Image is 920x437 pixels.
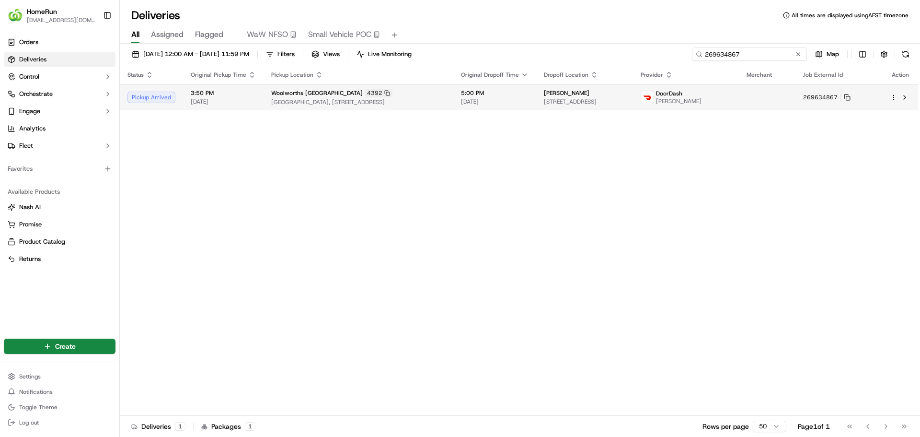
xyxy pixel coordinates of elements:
a: Promise [8,220,112,229]
span: Deliveries [19,55,46,64]
button: Product Catalog [4,234,115,249]
button: Orchestrate [4,86,115,102]
button: HomeRunHomeRun[EMAIL_ADDRESS][DOMAIN_NAME] [4,4,99,27]
a: Deliveries [4,52,115,67]
a: Orders [4,35,115,50]
button: Start new chat [163,94,174,106]
span: Status [127,71,144,79]
button: Control [4,69,115,84]
span: Engage [19,107,40,116]
span: 5:00 PM [461,89,529,97]
span: [STREET_ADDRESS] [544,98,625,106]
span: Returns [19,255,41,263]
span: Small Vehicle POC [308,29,371,40]
span: Merchant [747,71,772,79]
button: Nash AI [4,200,115,215]
a: Product Catalog [8,237,112,246]
img: HomeRun [8,8,23,23]
div: Favorites [4,161,115,177]
button: Toggle Theme [4,401,115,414]
p: Welcome 👋 [10,38,174,54]
span: Settings [19,373,41,380]
span: Filters [277,50,295,59]
span: Notifications [19,388,53,396]
a: 💻API Documentation [77,135,158,153]
span: Job External Id [803,71,843,79]
div: 1 [245,422,255,431]
div: 📗 [10,140,17,148]
span: [PERSON_NAME] [656,97,701,105]
div: 1 [175,422,185,431]
button: Create [4,339,115,354]
div: Page 1 of 1 [798,422,830,431]
span: Product Catalog [19,237,65,246]
span: Promise [19,220,42,229]
span: Orchestrate [19,90,53,98]
span: Nash AI [19,203,41,212]
span: Fleet [19,142,33,150]
span: DoorDash [656,90,682,97]
span: [GEOGRAPHIC_DATA], [STREET_ADDRESS] [271,98,446,106]
span: All times are displayed using AEST timezone [792,12,908,19]
h1: Deliveries [131,8,180,23]
button: HomeRun [27,7,57,16]
button: Log out [4,416,115,429]
span: WaW NFSO [247,29,288,40]
a: Nash AI [8,203,112,212]
span: Original Dropoff Time [461,71,519,79]
span: All [131,29,139,40]
span: API Documentation [91,139,154,149]
span: [DATE] [461,98,529,106]
span: Woolworths [GEOGRAPHIC_DATA] [271,89,363,97]
button: Views [307,47,344,61]
a: Analytics [4,121,115,136]
span: Flagged [195,29,223,40]
img: Nash [10,10,29,29]
button: Promise [4,217,115,232]
span: Dropoff Location [544,71,588,79]
span: Map [827,50,839,59]
span: Pylon [95,163,116,170]
button: Filters [262,47,299,61]
span: Live Monitoring [368,50,412,59]
span: Assigned [151,29,184,40]
div: 💻 [81,140,89,148]
span: Original Pickup Time [191,71,246,79]
div: Packages [201,422,255,431]
span: [DATE] 12:00 AM - [DATE] 11:59 PM [143,50,249,59]
img: doordash_logo_v2.png [641,91,654,104]
button: Notifications [4,385,115,399]
span: Create [55,342,76,351]
button: 269634867 [803,94,851,101]
button: Settings [4,370,115,383]
span: [DATE] [191,98,256,106]
span: Toggle Theme [19,403,57,411]
button: Live Monitoring [352,47,416,61]
button: Engage [4,104,115,119]
button: Returns [4,251,115,267]
span: 3:50 PM [191,89,256,97]
span: Control [19,72,39,81]
div: Action [890,71,910,79]
div: Deliveries [131,422,185,431]
img: 1736555255976-a54dd68f-1ca7-489b-9aae-adbdc363a1c4 [10,92,27,109]
span: Knowledge Base [19,139,73,149]
button: Fleet [4,138,115,154]
span: Provider [641,71,663,79]
span: Views [323,50,340,59]
span: Pickup Location [271,71,313,79]
button: [EMAIL_ADDRESS][DOMAIN_NAME] [27,16,95,24]
p: Rows per page [702,422,749,431]
div: 4392 [365,89,392,97]
input: Type to search [692,47,807,61]
div: We're available if you need us! [33,101,121,109]
a: Powered byPylon [68,162,116,170]
span: 269634867 [803,94,838,101]
a: Returns [8,255,112,263]
input: Got a question? Start typing here... [25,62,172,72]
div: Available Products [4,184,115,200]
span: Orders [19,38,38,47]
span: Log out [19,419,39,426]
